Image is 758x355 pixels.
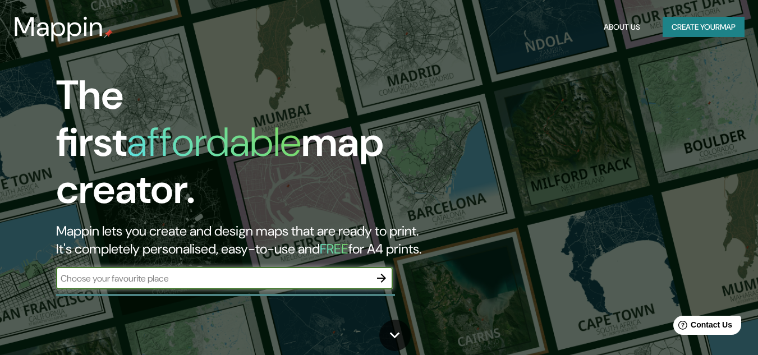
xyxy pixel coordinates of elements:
h5: FREE [320,240,348,257]
h1: affordable [127,116,301,168]
img: mappin-pin [104,29,113,38]
iframe: Help widget launcher [658,311,746,343]
input: Choose your favourite place [56,272,370,285]
h3: Mappin [13,11,104,43]
h1: The first map creator. [56,72,435,222]
button: About Us [599,17,645,38]
button: Create yourmap [663,17,745,38]
h2: Mappin lets you create and design maps that are ready to print. It's completely personalised, eas... [56,222,435,258]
